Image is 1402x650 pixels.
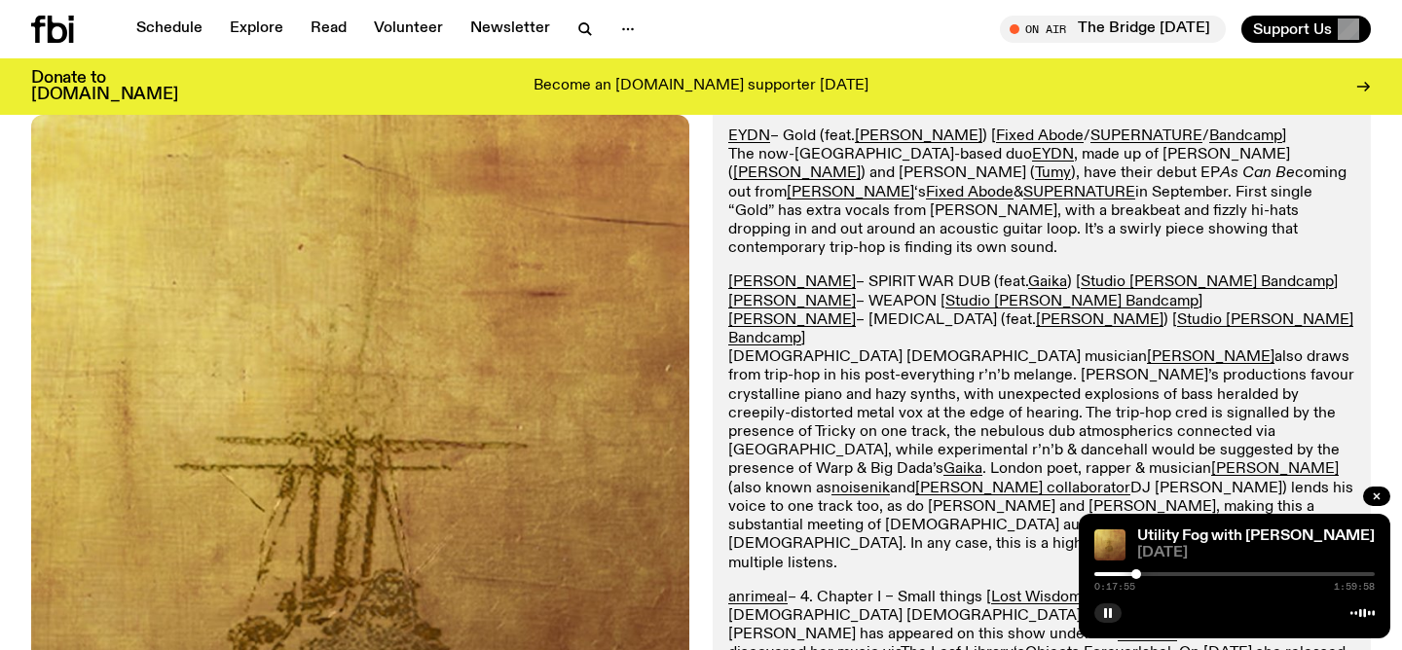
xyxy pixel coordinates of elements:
[459,16,562,43] a: Newsletter
[1028,274,1067,290] a: Gaika
[728,273,1355,572] p: – SPIRIT WAR DUB (feat. ) [ ] – WEAPON [ ] – [MEDICAL_DATA] (feat. ) [ ] [DEMOGRAPHIC_DATA] [DEMO...
[733,165,861,181] a: [PERSON_NAME]
[728,590,788,605] a: anrimeal
[728,274,856,290] a: [PERSON_NAME]
[991,590,1082,605] a: Lost Wisdom
[218,16,295,43] a: Explore
[1253,20,1332,38] span: Support Us
[926,185,1014,200] a: Fixed Abode
[728,127,1355,258] p: – Gold (feat. ) [ / / ] The now-[GEOGRAPHIC_DATA]-based duo , made up of [PERSON_NAME] ( ) and [P...
[1147,349,1274,365] a: [PERSON_NAME]
[125,16,214,43] a: Schedule
[1209,128,1282,144] a: Bandcamp
[1032,147,1074,162] a: EYDN
[1081,274,1334,290] a: Studio [PERSON_NAME] Bandcamp
[1094,529,1125,560] img: Cover for EYDN's single "Gold"
[915,481,1130,496] a: [PERSON_NAME] collaborator
[1334,582,1375,592] span: 1:59:58
[1241,16,1371,43] button: Support Us
[1137,528,1375,544] a: Utility Fog with [PERSON_NAME]
[31,70,178,103] h3: Donate to [DOMAIN_NAME]
[831,481,890,496] a: noisenik
[787,185,914,200] a: [PERSON_NAME]
[1036,312,1163,328] a: [PERSON_NAME]
[534,78,868,95] p: Become an [DOMAIN_NAME] supporter [DATE]
[1000,16,1226,43] button: On AirThe Bridge [DATE]
[728,312,856,328] a: [PERSON_NAME]
[1137,546,1375,560] span: [DATE]
[945,294,1199,309] a: Studio [PERSON_NAME] Bandcamp
[728,128,770,144] a: EYDN
[1023,185,1135,200] a: SUPERNATURE
[1035,165,1071,181] a: Tumy
[855,128,982,144] a: [PERSON_NAME]
[362,16,455,43] a: Volunteer
[943,461,982,477] a: Gaika
[996,128,1084,144] a: Fixed Abode
[1094,582,1135,592] span: 0:17:55
[1211,461,1339,477] a: [PERSON_NAME]
[299,16,358,43] a: Read
[1220,165,1295,181] em: As Can Be
[728,294,856,309] a: [PERSON_NAME]
[1090,128,1202,144] a: SUPERNATURE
